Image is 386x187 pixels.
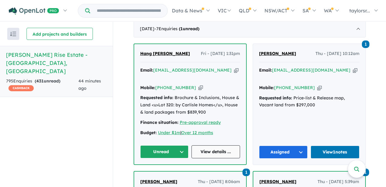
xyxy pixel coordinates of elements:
[91,4,166,17] input: Try estate name, suburb, builder or developer
[140,179,177,184] span: [PERSON_NAME]
[140,94,240,116] div: Brochure & Inclusions, House & Land <u>Lot 320: by Carlisle Homes</u>, House & land packages from...
[155,85,196,90] a: [PHONE_NUMBER]
[311,146,359,159] a: View1notes
[140,129,240,137] div: |
[259,85,274,90] strong: Mobile:
[154,26,199,31] span: - 7 Enquir ies
[198,85,203,91] button: Copy
[10,32,16,36] img: sort.svg
[140,85,155,90] strong: Mobile:
[140,51,190,56] span: Hang [PERSON_NAME]
[181,130,213,135] a: Over 12 months
[8,85,34,91] span: CASHBACK
[198,178,240,185] span: Thu - [DATE] 8:06am
[272,67,350,73] a: [EMAIL_ADDRESS][DOMAIN_NAME]
[140,145,189,158] button: Unread
[158,130,180,135] a: Under $1m
[78,78,101,91] span: 44 minutes ago
[362,40,369,48] a: 1
[140,67,153,73] strong: Email:
[315,50,359,57] span: Thu - [DATE] 10:12am
[274,85,315,90] a: [PHONE_NUMBER]
[36,78,44,84] span: 431
[201,50,240,57] span: Fri - [DATE] 1:31pm
[318,178,359,185] span: Thu - [DATE] 5:39am
[140,130,157,135] strong: Budget:
[259,95,359,109] div: Price-list & Release map, Vacant land from $297,000
[179,26,199,31] strong: ( unread)
[259,67,272,73] strong: Email:
[242,169,250,176] span: 1
[242,168,250,176] a: 1
[140,178,177,185] a: [PERSON_NAME]
[191,145,240,158] a: View details ...
[140,95,173,100] strong: Requested info:
[259,146,308,159] button: Assigned
[259,179,296,184] span: [PERSON_NAME]
[259,95,292,101] strong: Requested info:
[9,7,59,15] img: Openlot PRO Logo White
[6,51,107,75] h5: [PERSON_NAME] Rise Estate - [GEOGRAPHIC_DATA] , [GEOGRAPHIC_DATA]
[180,26,183,31] span: 1
[153,67,232,73] a: [EMAIL_ADDRESS][DOMAIN_NAME]
[27,28,93,40] button: Add projects and builders
[349,8,370,14] span: taylorsr...
[35,78,60,84] strong: ( unread)
[259,50,296,57] a: [PERSON_NAME]
[234,67,239,73] button: Copy
[180,120,221,125] a: Pre-approval ready
[353,67,357,73] button: Copy
[259,178,296,185] a: [PERSON_NAME]
[140,120,179,125] strong: Finance situation:
[259,51,296,56] span: [PERSON_NAME]
[6,78,78,92] div: 795 Enquir ies
[140,50,190,57] a: Hang [PERSON_NAME]
[317,85,322,91] button: Copy
[134,21,366,37] div: [DATE]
